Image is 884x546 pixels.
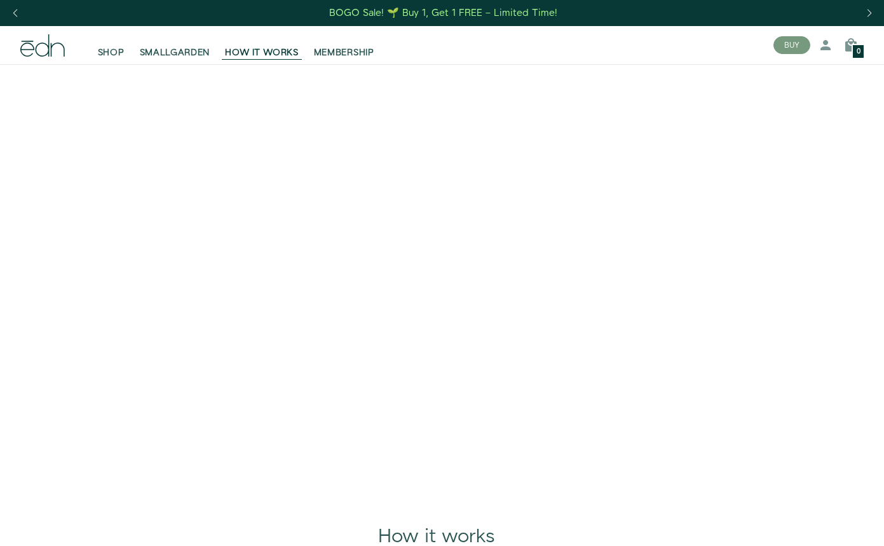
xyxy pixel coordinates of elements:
[314,46,374,59] span: MEMBERSHIP
[98,46,125,59] span: SHOP
[132,31,218,59] a: SMALLGARDEN
[90,31,132,59] a: SHOP
[785,508,871,540] iframe: Opens a widget where you can find more information
[329,6,557,20] div: BOGO Sale! 🌱 Buy 1, Get 1 FREE – Limited Time!
[857,48,860,55] span: 0
[306,31,382,59] a: MEMBERSHIP
[328,3,559,23] a: BOGO Sale! 🌱 Buy 1, Get 1 FREE – Limited Time!
[225,46,298,59] span: HOW IT WORKS
[773,36,810,54] button: BUY
[140,46,210,59] span: SMALLGARDEN
[217,31,306,59] a: HOW IT WORKS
